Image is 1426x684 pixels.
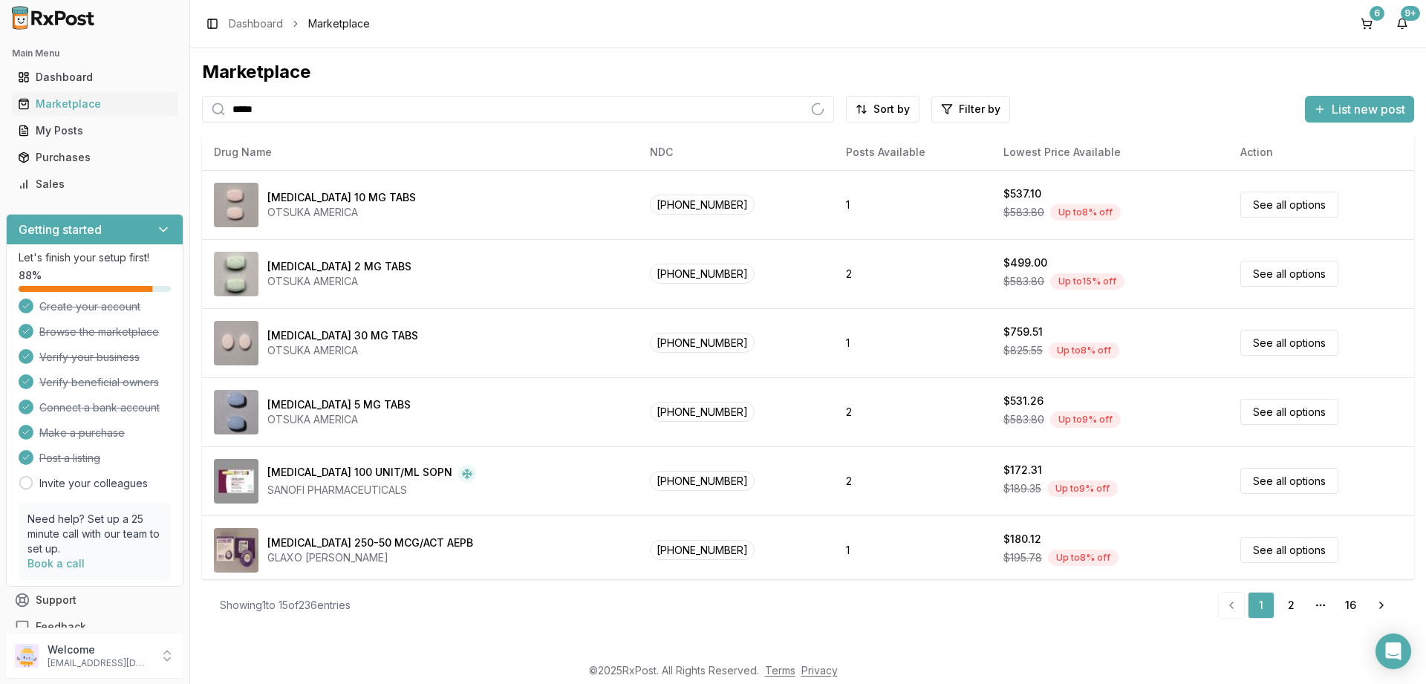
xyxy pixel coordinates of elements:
a: Dashboard [229,16,283,31]
button: Support [6,587,183,613]
div: SANOFI PHARMACEUTICALS [267,483,476,498]
div: Up to 15 % off [1050,273,1124,290]
img: Abilify 2 MG TABS [214,252,258,296]
span: Connect a bank account [39,400,160,415]
div: Up to 9 % off [1050,411,1121,428]
div: 9+ [1401,6,1420,21]
img: Abilify 30 MG TABS [214,321,258,365]
td: 2 [834,377,992,446]
span: Marketplace [308,16,370,31]
a: See all options [1240,261,1338,287]
td: 1 [834,308,992,377]
div: [MEDICAL_DATA] 10 MG TABS [267,190,416,205]
div: [MEDICAL_DATA] 2 MG TABS [267,259,411,274]
span: Verify beneficial owners [39,375,159,390]
span: [PHONE_NUMBER] [650,195,755,215]
td: 2 [834,446,992,515]
th: NDC [638,134,834,170]
td: 1 [834,170,992,239]
h2: Main Menu [12,48,178,59]
button: Marketplace [6,92,183,116]
div: Dashboard [18,70,172,85]
div: [MEDICAL_DATA] 250-50 MCG/ACT AEPB [267,535,473,550]
a: Marketplace [12,91,178,117]
button: Feedback [6,613,183,640]
a: Privacy [801,664,838,677]
div: $499.00 [1003,255,1047,270]
p: Need help? Set up a 25 minute call with our team to set up. [27,512,162,556]
div: OTSUKA AMERICA [267,412,411,427]
span: Filter by [959,102,1000,117]
td: 2 [834,239,992,308]
div: Up to 9 % off [1047,481,1118,497]
div: Up to 8 % off [1049,342,1119,359]
div: $172.31 [1003,463,1042,478]
span: Verify your business [39,350,140,365]
p: Let's finish your setup first! [19,250,171,265]
button: My Posts [6,119,183,143]
span: [PHONE_NUMBER] [650,471,755,491]
button: 9+ [1390,12,1414,36]
button: 6 [1355,12,1378,36]
a: 2 [1277,592,1304,619]
span: Create your account [39,299,140,314]
div: $531.26 [1003,394,1044,408]
button: Sales [6,172,183,196]
a: See all options [1240,468,1338,494]
a: Terms [765,664,795,677]
div: OTSUKA AMERICA [267,274,411,289]
button: List new post [1305,96,1414,123]
p: Welcome [48,642,151,657]
div: Up to 8 % off [1050,204,1121,221]
div: 6 [1370,6,1384,21]
a: Go to next page [1367,592,1396,619]
th: Drug Name [202,134,638,170]
span: [PHONE_NUMBER] [650,402,755,422]
div: Marketplace [18,97,172,111]
div: Open Intercom Messenger [1375,633,1411,669]
span: $825.55 [1003,343,1043,358]
a: 16 [1337,592,1364,619]
div: $180.12 [1003,532,1041,547]
div: [MEDICAL_DATA] 100 UNIT/ML SOPN [267,465,452,483]
button: Filter by [931,96,1010,123]
span: $195.78 [1003,550,1042,565]
th: Action [1228,134,1414,170]
span: [PHONE_NUMBER] [650,264,755,284]
span: Feedback [36,619,86,634]
div: My Posts [18,123,172,138]
p: [EMAIL_ADDRESS][DOMAIN_NAME] [48,657,151,669]
span: 88 % [19,268,42,283]
span: $583.80 [1003,205,1044,220]
a: Purchases [12,144,178,171]
div: Sales [18,177,172,192]
span: $583.80 [1003,274,1044,289]
div: OTSUKA AMERICA [267,205,416,220]
img: Abilify 5 MG TABS [214,390,258,434]
span: List new post [1332,100,1405,118]
img: Admelog SoloStar 100 UNIT/ML SOPN [214,459,258,504]
span: [PHONE_NUMBER] [650,333,755,353]
span: $189.35 [1003,481,1041,496]
a: See all options [1240,537,1338,563]
div: Marketplace [202,60,1414,84]
img: Advair Diskus 250-50 MCG/ACT AEPB [214,528,258,573]
span: Browse the marketplace [39,325,159,339]
img: RxPost Logo [6,6,101,30]
div: GLAXO [PERSON_NAME] [267,550,473,565]
nav: breadcrumb [229,16,370,31]
a: My Posts [12,117,178,144]
a: See all options [1240,192,1338,218]
nav: pagination [1218,592,1396,619]
a: Dashboard [12,64,178,91]
th: Lowest Price Available [992,134,1228,170]
div: Up to 8 % off [1048,550,1119,566]
span: Post a listing [39,451,100,466]
div: Showing 1 to 15 of 236 entries [220,598,351,613]
a: See all options [1240,399,1338,425]
button: Sort by [846,96,919,123]
a: Invite your colleagues [39,476,148,491]
a: Book a call [27,557,85,570]
button: Purchases [6,146,183,169]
